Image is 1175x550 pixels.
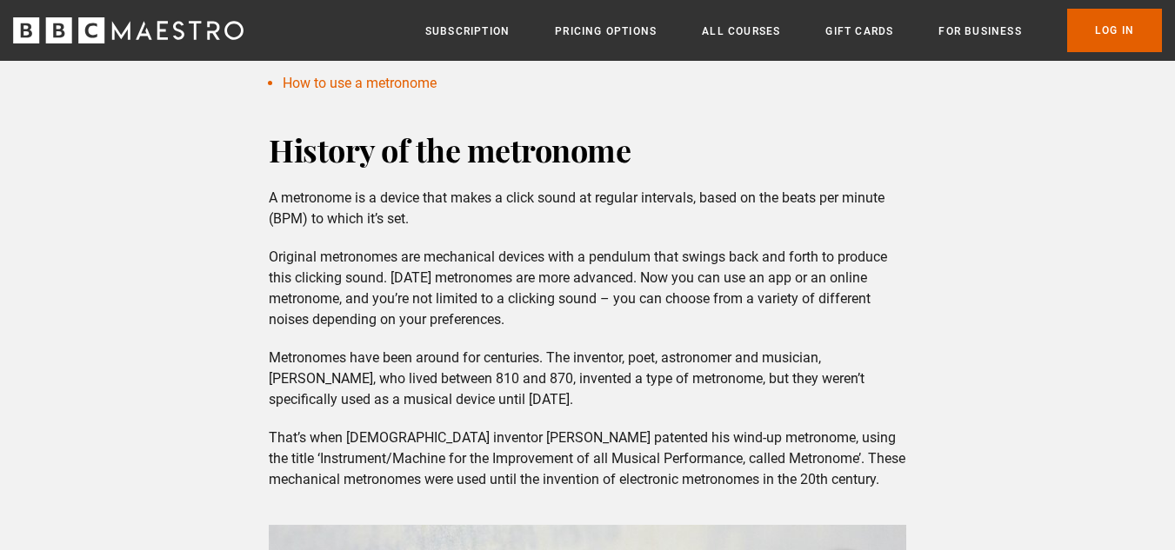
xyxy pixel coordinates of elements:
p: Metronomes have been around for centuries. The inventor, poet, astronomer and musician, [PERSON_N... [269,348,906,410]
a: How to use a metronome [283,75,437,91]
p: That’s when [DEMOGRAPHIC_DATA] inventor [PERSON_NAME] patented his wind-up metronome, using the t... [269,427,906,490]
nav: Primary [425,9,1162,52]
p: A metronome is a device that makes a click sound at regular intervals, based on the beats per min... [269,188,906,229]
a: Subscription [425,23,510,40]
a: Pricing Options [555,23,657,40]
h2: History of the metronome [269,129,906,170]
a: Log In [1067,9,1162,52]
a: For business [938,23,1021,40]
p: Original metronomes are mechanical devices with a pendulum that swings back and forth to produce ... [269,247,906,330]
svg: BBC Maestro [13,17,244,43]
a: Gift Cards [825,23,893,40]
a: All Courses [702,23,780,40]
